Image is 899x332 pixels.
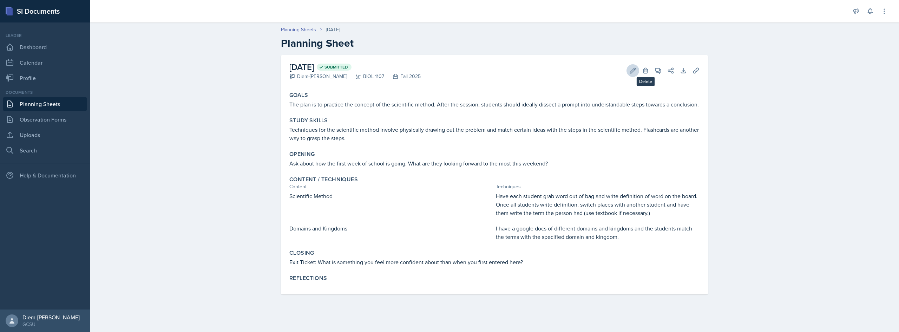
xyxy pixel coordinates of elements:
h2: Planning Sheet [281,37,708,50]
span: Submitted [324,64,348,70]
p: Scientific Method [289,192,493,200]
p: I have a google docs of different domains and kingdoms and the students match the terms with the ... [496,224,700,241]
a: Dashboard [3,40,87,54]
div: Documents [3,89,87,96]
div: Help & Documentation [3,168,87,182]
h2: [DATE] [289,61,421,73]
label: Content / Techniques [289,176,358,183]
button: Delete [639,64,652,77]
div: GCSU [22,321,80,328]
label: Reflections [289,275,327,282]
a: Calendar [3,56,87,70]
div: BIOL 1107 [347,73,384,80]
p: Techniques for the scientific method involve physically drawing out the problem and match certain... [289,125,700,142]
div: [DATE] [326,26,340,33]
div: Diem-[PERSON_NAME] [22,314,80,321]
p: Ask about how the first week of school is going. What are they looking forward to the most this w... [289,159,700,168]
a: Planning Sheets [3,97,87,111]
div: Techniques [496,183,700,190]
p: Exit Ticket: What is something you feel more confident about than when you first entered here? [289,258,700,266]
a: Uploads [3,128,87,142]
a: Planning Sheets [281,26,316,33]
p: The plan is to practice the concept of the scientific method. After the session, students should ... [289,100,700,109]
label: Study Skills [289,117,328,124]
div: Content [289,183,493,190]
div: Leader [3,32,87,39]
label: Closing [289,249,314,256]
p: Domains and Kingdoms [289,224,493,233]
label: Goals [289,92,308,99]
a: Search [3,143,87,157]
p: Have each student grab word out of bag and write definition of word on the board. Once all studen... [496,192,700,217]
div: Fall 2025 [384,73,421,80]
a: Observation Forms [3,112,87,126]
div: Diem-[PERSON_NAME] [289,73,347,80]
label: Opening [289,151,315,158]
a: Profile [3,71,87,85]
